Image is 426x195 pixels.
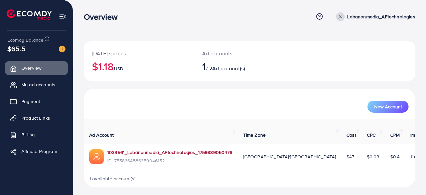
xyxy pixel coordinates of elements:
[346,153,354,160] span: $47
[92,60,186,73] h2: $1.18
[202,59,206,74] span: 1
[5,111,68,125] a: Product Links
[21,131,35,138] span: Billing
[7,9,52,20] img: logo
[212,65,245,72] span: Ad account(s)
[7,37,43,43] span: Ecomdy Balance
[21,65,41,71] span: Overview
[5,128,68,141] a: Billing
[346,132,356,138] span: Cost
[107,157,233,164] span: ID: 7558664586359046152
[390,132,400,138] span: CPM
[243,132,266,138] span: Time Zone
[89,175,136,182] span: 1 available account(s)
[5,78,68,91] a: My ad accounts
[92,49,186,57] p: [DATE] spends
[202,49,269,57] p: Ad accounts
[368,101,409,113] button: New Account
[89,149,104,164] img: ic-ads-acc.e4c84228.svg
[7,44,25,53] span: $65.5
[5,95,68,108] a: Payment
[5,61,68,75] a: Overview
[59,13,66,20] img: menu
[59,46,65,52] img: image
[21,115,50,121] span: Product Links
[114,65,123,72] span: USD
[333,12,415,21] a: Lebanonmedia_AFtechnologies
[367,153,380,160] span: $0.03
[367,132,376,138] span: CPC
[390,153,400,160] span: $0.4
[202,60,269,73] h2: / 2
[84,12,123,22] h3: Overview
[89,132,114,138] span: Ad Account
[5,145,68,158] a: Affiliate Program
[243,153,336,160] span: [GEOGRAPHIC_DATA]/[GEOGRAPHIC_DATA]
[347,13,415,21] p: Lebanonmedia_AFtechnologies
[21,148,57,155] span: Affiliate Program
[411,153,426,160] span: 116,959
[374,104,402,109] span: New Account
[21,81,55,88] span: My ad accounts
[21,98,40,105] span: Payment
[107,149,233,156] a: 1033561_Lebanonmedia_AFtechnologies_1759889050476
